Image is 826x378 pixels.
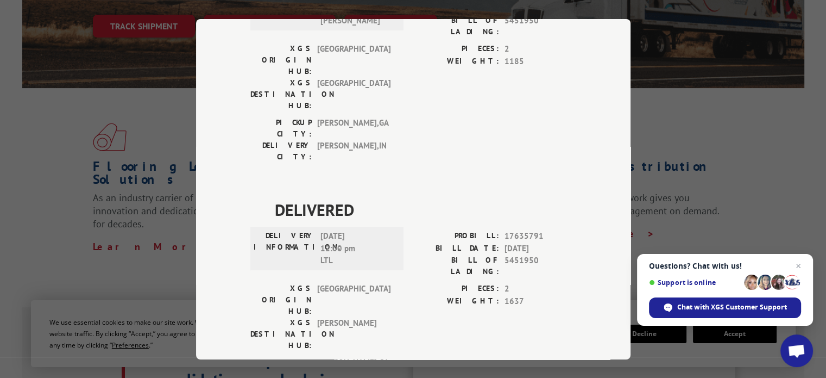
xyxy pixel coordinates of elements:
label: BILL DATE: [413,242,499,255]
label: XGS DESTINATION HUB: [250,77,312,111]
label: XGS ORIGIN HUB: [250,43,312,77]
label: DELIVERY CITY: [250,140,312,163]
span: [DATE] [505,242,576,255]
label: WEIGHT: [413,295,499,307]
label: PIECES: [413,283,499,295]
span: [PERSON_NAME] , GA [317,117,390,140]
span: Support is online [649,278,740,287]
span: [GEOGRAPHIC_DATA] [317,283,390,317]
label: XGS ORIGIN HUB: [250,283,312,317]
span: 2 [505,283,576,295]
label: XGS DESTINATION HUB: [250,317,312,351]
span: 1637 [505,295,576,307]
label: PICKUP CITY: [250,117,312,140]
span: 2 [505,43,576,55]
span: [GEOGRAPHIC_DATA] [317,77,390,111]
div: Open chat [780,334,813,367]
span: Questions? Chat with us! [649,262,801,270]
label: BILL OF LADING: [413,15,499,38]
span: 1185 [505,55,576,67]
span: 5451950 [505,15,576,38]
span: 17635791 [505,230,576,243]
label: PIECES: [413,43,499,55]
label: WEIGHT: [413,55,499,67]
div: Chat with XGS Customer Support [649,298,801,318]
span: Chat with XGS Customer Support [677,302,787,312]
span: [DATE] 12:00 pm LTL [320,230,394,267]
label: PROBILL: [413,230,499,243]
span: DELIVERED [275,197,576,222]
span: 5451950 [505,255,576,277]
span: Close chat [792,259,805,272]
label: BILL OF LADING: [413,255,499,277]
span: [GEOGRAPHIC_DATA] [317,43,390,77]
label: DELIVERY INFORMATION: [254,230,315,267]
span: [PERSON_NAME] [317,317,390,351]
span: [PERSON_NAME] , IN [317,140,390,163]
